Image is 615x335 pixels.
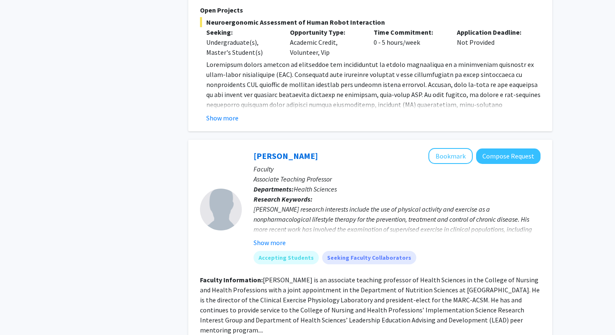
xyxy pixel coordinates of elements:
mat-chip: Seeking Faculty Collaborators [322,251,416,264]
p: Application Deadline: [457,27,528,37]
div: Not Provided [451,27,534,57]
span: Neuroergonomic Assessment of Human Robot Interaction [200,17,541,27]
fg-read-more: [PERSON_NAME] is an associate teaching professor of Health Sciences in the College of Nursing and... [200,276,540,334]
p: Loremipsum dolors ametcon ad elitseddoe tem incididuntut la etdolo magnaaliqua en a minimveniam q... [206,59,541,180]
button: Show more [254,238,286,248]
div: Undergraduate(s), Master's Student(s) [206,37,277,57]
p: Associate Teaching Professor [254,174,541,184]
b: Research Keywords: [254,195,313,203]
iframe: Chat [6,297,36,329]
button: Add Michael Bruneau to Bookmarks [428,148,473,164]
span: Health Sciences [294,185,337,193]
p: Time Commitment: [374,27,445,37]
div: [PERSON_NAME] research interests include the use of physical activity and exercise as a nonpharma... [254,204,541,274]
div: Academic Credit, Volunteer, Vip [284,27,367,57]
a: [PERSON_NAME] [254,151,318,161]
button: Compose Request to Michael Bruneau [476,148,541,164]
p: Seeking: [206,27,277,37]
div: 0 - 5 hours/week [367,27,451,57]
mat-chip: Accepting Students [254,251,319,264]
b: Faculty Information: [200,276,263,284]
p: Open Projects [200,5,541,15]
b: Departments: [254,185,294,193]
p: Opportunity Type: [290,27,361,37]
p: Faculty [254,164,541,174]
button: Show more [206,113,238,123]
